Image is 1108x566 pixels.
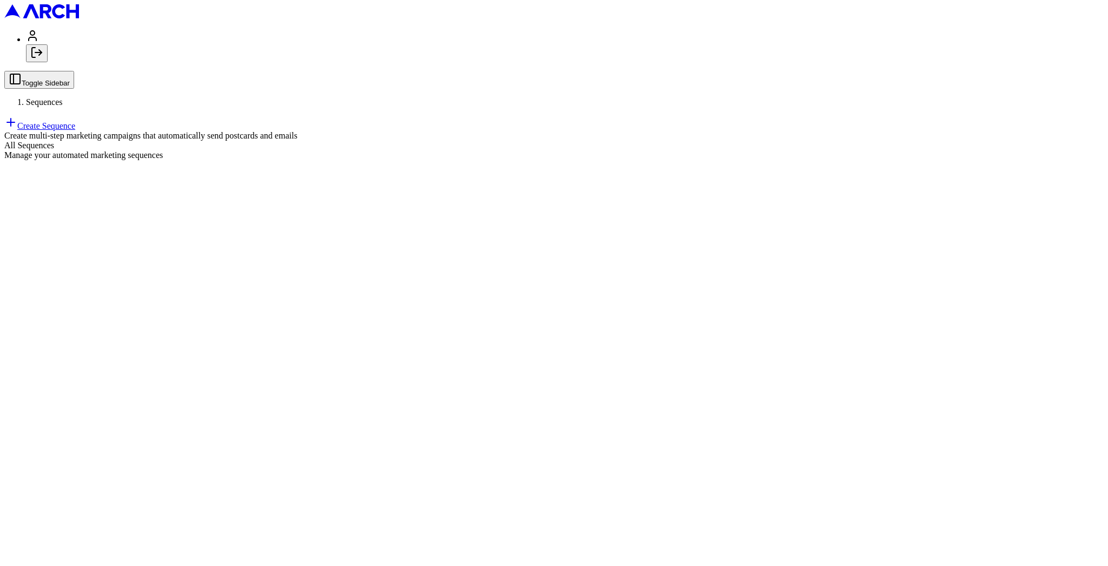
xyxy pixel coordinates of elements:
[26,97,63,107] span: Sequences
[4,141,1104,150] div: All Sequences
[26,44,48,62] button: Log out
[22,79,70,87] span: Toggle Sidebar
[4,97,1104,107] nav: breadcrumb
[4,150,1104,160] div: Manage your automated marketing sequences
[4,71,74,89] button: Toggle Sidebar
[4,131,1104,141] div: Create multi-step marketing campaigns that automatically send postcards and emails
[4,121,75,130] a: Create Sequence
